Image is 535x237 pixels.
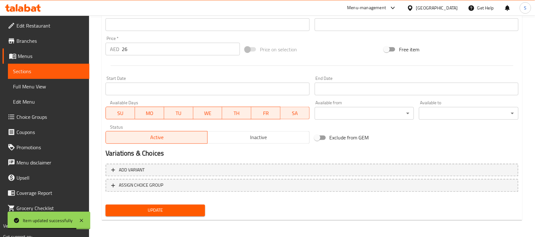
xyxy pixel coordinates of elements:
[13,98,84,106] span: Edit Menu
[16,189,84,197] span: Coverage Report
[164,107,193,119] button: TU
[3,155,89,170] a: Menu disclaimer
[111,207,200,215] span: Update
[196,109,220,118] span: WE
[16,128,84,136] span: Coupons
[3,109,89,125] a: Choice Groups
[167,109,191,118] span: TU
[3,48,89,64] a: Menus
[8,94,89,109] a: Edit Menu
[13,83,84,90] span: Full Menu View
[193,107,222,119] button: WE
[330,134,369,142] span: Exclude from GEM
[16,113,84,121] span: Choice Groups
[222,107,251,119] button: TH
[106,164,519,177] button: Add variant
[225,109,249,118] span: TH
[347,4,386,12] div: Menu-management
[524,4,527,11] span: S
[3,185,89,201] a: Coverage Report
[416,4,458,11] div: [GEOGRAPHIC_DATA]
[16,22,84,29] span: Edit Restaurant
[3,33,89,48] a: Branches
[315,107,414,120] div: ​
[108,133,205,142] span: Active
[419,107,519,120] div: ​
[18,52,84,60] span: Menus
[135,107,164,119] button: MO
[119,166,145,174] span: Add variant
[315,18,519,31] input: Please enter product sku
[13,67,84,75] span: Sections
[260,46,297,53] span: Price on selection
[283,109,307,118] span: SA
[399,46,419,53] span: Free item
[207,131,309,144] button: Inactive
[108,109,132,118] span: SU
[16,204,84,212] span: Grocery Checklist
[106,131,208,144] button: Active
[106,18,309,31] input: Please enter product barcode
[280,107,310,119] button: SA
[3,18,89,33] a: Edit Restaurant
[122,43,240,55] input: Please enter price
[106,205,205,216] button: Update
[106,107,135,119] button: SU
[3,201,89,216] a: Grocery Checklist
[138,109,162,118] span: MO
[3,125,89,140] a: Coupons
[23,217,73,224] div: Item updated successfully
[3,140,89,155] a: Promotions
[119,182,163,189] span: ASSIGN CHOICE GROUP
[16,37,84,45] span: Branches
[3,222,19,230] span: Version:
[251,107,280,119] button: FR
[3,170,89,185] a: Upsell
[8,64,89,79] a: Sections
[16,144,84,151] span: Promotions
[254,109,278,118] span: FR
[8,79,89,94] a: Full Menu View
[16,159,84,166] span: Menu disclaimer
[110,45,119,53] p: AED
[210,133,307,142] span: Inactive
[106,179,519,192] button: ASSIGN CHOICE GROUP
[16,174,84,182] span: Upsell
[106,149,519,158] h2: Variations & Choices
